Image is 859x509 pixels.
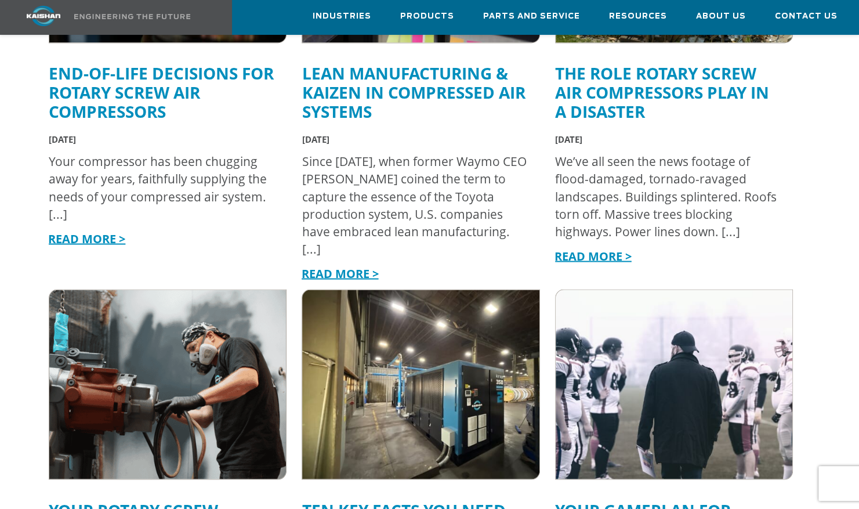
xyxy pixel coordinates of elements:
[696,10,746,23] span: About Us
[483,1,580,32] a: Parts and Service
[313,1,371,32] a: Industries
[302,290,539,479] img: Air compressor motors
[49,290,286,479] img: Untitled-design-31.png
[775,10,838,23] span: Contact Us
[556,290,792,479] img: Reducing compressed air energy use is a lot like sports
[609,1,667,32] a: Resources
[302,153,528,257] div: Since [DATE], when former Waymo CEO [PERSON_NAME] coined the term to capture the essence of the T...
[400,1,454,32] a: Products
[483,10,580,23] span: Parts and Service
[609,10,667,23] span: Resources
[555,133,582,145] span: [DATE]
[301,265,378,281] a: READ MORE >
[313,10,371,23] span: Industries
[48,230,125,246] a: READ MORE >
[302,133,329,145] span: [DATE]
[49,153,275,222] div: Your compressor has been chugging away for years, faithfully supplying the needs of your compress...
[302,62,525,122] a: Lean Manufacturing & Kaizen in Compressed Air Systems
[555,153,781,240] div: We’ve all seen the news footage of flood-damaged, tornado-ravaged landscapes. Buildings splintere...
[775,1,838,32] a: Contact Us
[49,133,76,145] span: [DATE]
[555,62,769,122] a: The Role Rotary Screw Air Compressors Play in a Disaster
[554,248,632,263] a: READ MORE >
[696,1,746,32] a: About Us
[400,10,454,23] span: Products
[49,62,274,122] a: End-of-Life Decisions for Rotary Screw Air Compressors
[74,14,190,19] img: Engineering the future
